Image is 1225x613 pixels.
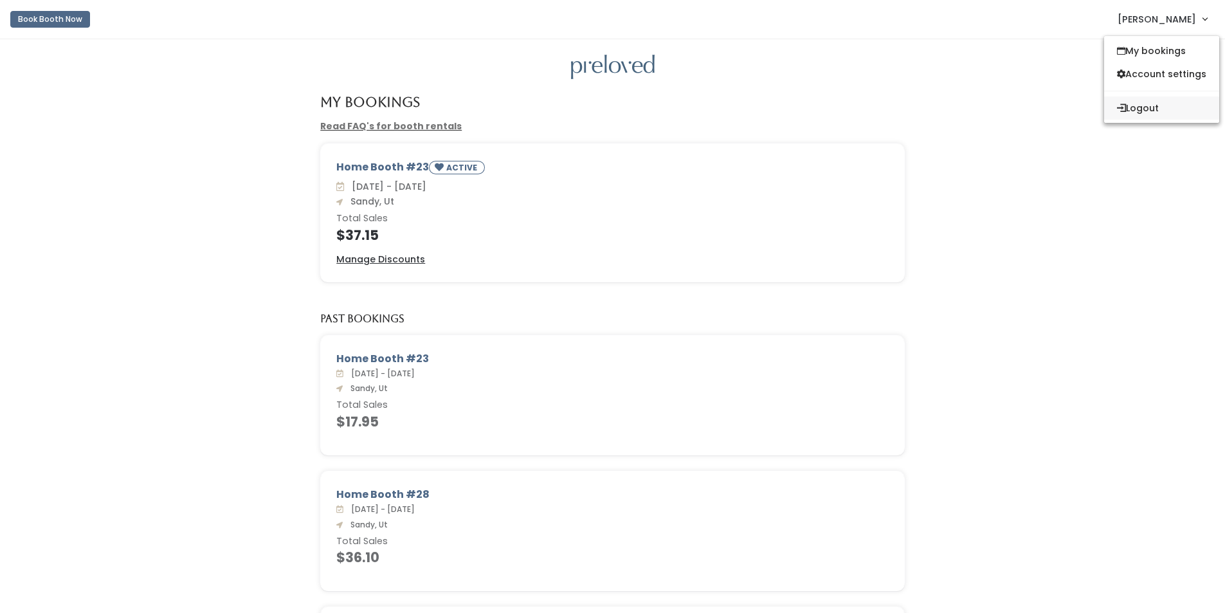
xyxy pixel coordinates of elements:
[347,180,426,193] span: [DATE] - [DATE]
[336,550,889,565] h4: $36.10
[10,11,90,28] button: Book Booth Now
[336,253,425,266] a: Manage Discounts
[1104,62,1219,86] a: Account settings
[1105,5,1220,33] a: [PERSON_NAME]
[10,5,90,33] a: Book Booth Now
[1104,39,1219,62] a: My bookings
[446,162,480,173] small: ACTIVE
[336,351,889,367] div: Home Booth #23
[346,504,415,515] span: [DATE] - [DATE]
[345,383,388,394] span: Sandy, Ut
[336,160,889,179] div: Home Booth #23
[346,368,415,379] span: [DATE] - [DATE]
[336,487,889,502] div: Home Booth #28
[320,95,420,109] h4: My Bookings
[345,195,394,208] span: Sandy, Ut
[571,55,655,80] img: preloved logo
[1118,12,1196,26] span: [PERSON_NAME]
[1104,96,1219,120] button: Logout
[336,400,889,410] h6: Total Sales
[345,519,388,530] span: Sandy, Ut
[336,228,889,242] h4: $37.15
[320,120,462,133] a: Read FAQ's for booth rentals
[336,414,889,429] h4: $17.95
[320,313,404,325] h5: Past Bookings
[336,536,889,547] h6: Total Sales
[336,214,889,224] h6: Total Sales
